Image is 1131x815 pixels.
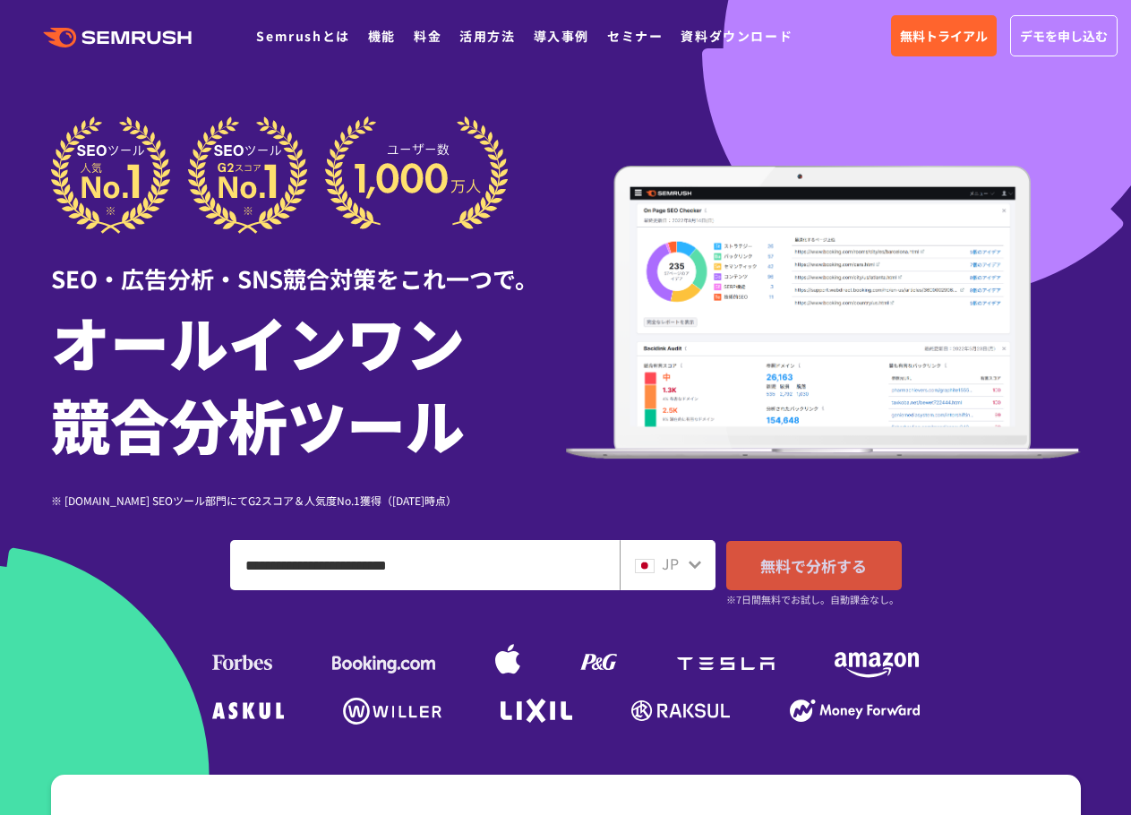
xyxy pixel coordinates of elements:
a: 料金 [414,27,441,45]
a: デモを申し込む [1010,15,1118,56]
small: ※7日間無料でお試し。自動課金なし。 [726,591,899,608]
input: ドメイン、キーワードまたはURLを入力してください [231,541,619,589]
a: 無料トライアル [891,15,997,56]
span: 無料で分析する [760,554,867,577]
a: セミナー [607,27,663,45]
a: Semrushとは [256,27,349,45]
a: 導入事例 [534,27,589,45]
a: 無料で分析する [726,541,902,590]
h1: オールインワン 競合分析ツール [51,300,566,465]
span: 無料トライアル [900,26,988,46]
a: 資料ダウンロード [681,27,793,45]
a: 活用方法 [459,27,515,45]
span: JP [662,553,679,574]
span: デモを申し込む [1020,26,1108,46]
a: 機能 [368,27,396,45]
div: SEO・広告分析・SNS競合対策をこれ一つで。 [51,234,566,296]
div: ※ [DOMAIN_NAME] SEOツール部門にてG2スコア＆人気度No.1獲得（[DATE]時点） [51,492,566,509]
